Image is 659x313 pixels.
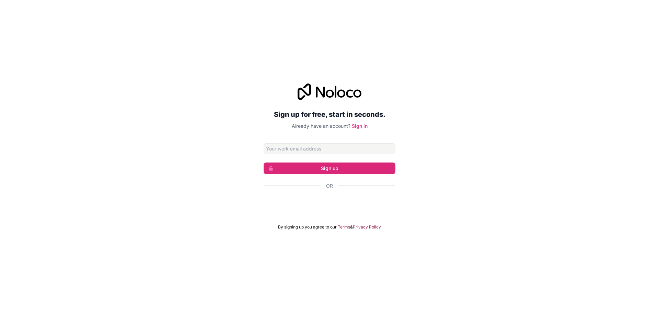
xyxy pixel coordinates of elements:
[260,197,399,212] iframe: Sign in with Google Button
[292,123,350,129] span: Already have an account?
[264,163,395,174] button: Sign up
[353,224,381,230] a: Privacy Policy
[326,182,333,189] span: Or
[264,108,395,121] h2: Sign up for free, start in seconds.
[264,143,395,154] input: Email address
[350,224,353,230] span: &
[338,224,350,230] a: Terms
[352,123,368,129] a: Sign in
[278,224,337,230] span: By signing up you agree to our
